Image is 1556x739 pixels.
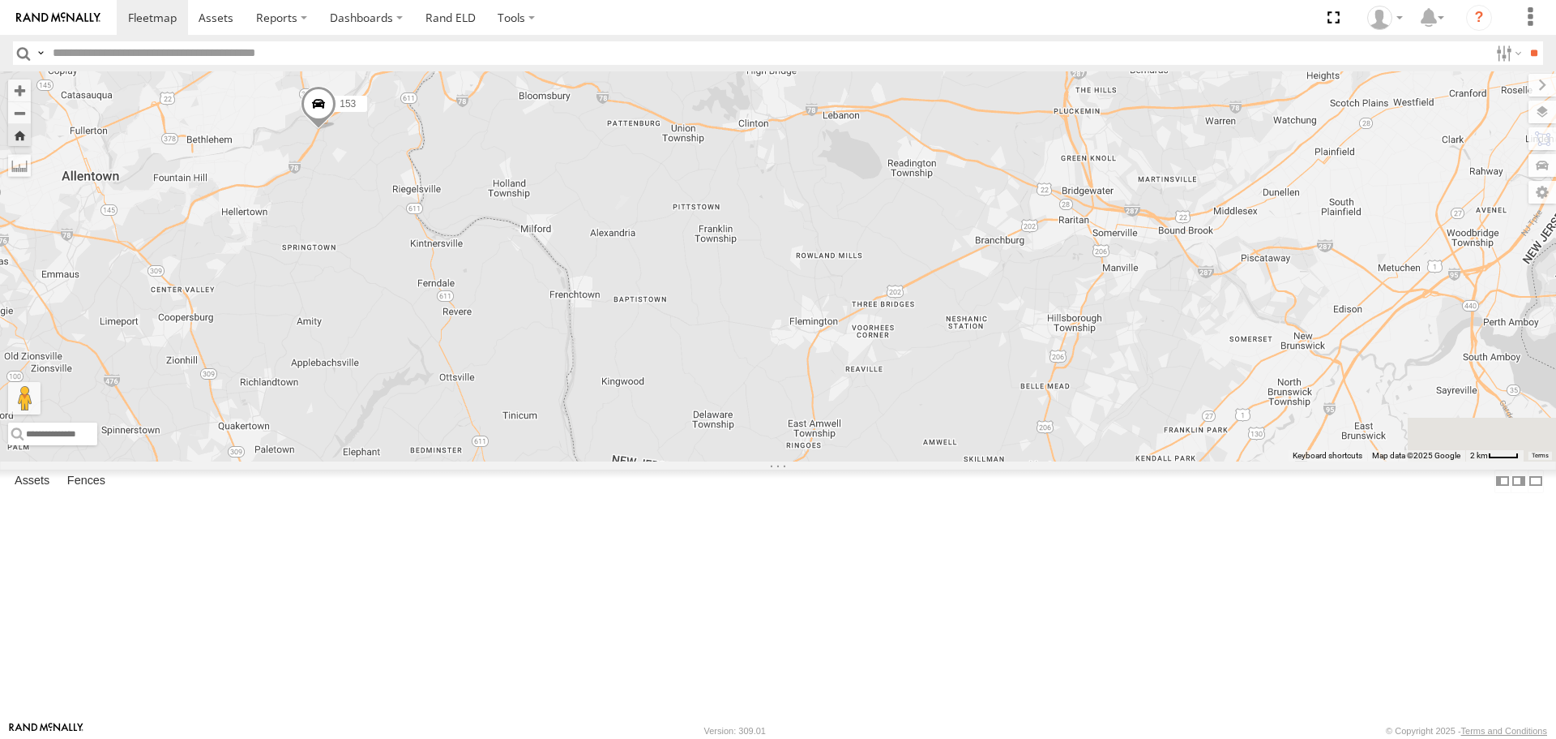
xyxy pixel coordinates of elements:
[8,79,31,101] button: Zoom in
[1532,452,1549,458] a: Terms (opens in new tab)
[1386,726,1547,736] div: © Copyright 2025 -
[9,723,83,739] a: Visit our Website
[1372,451,1460,460] span: Map data ©2025 Google
[340,99,356,110] span: 153
[16,12,100,24] img: rand-logo.svg
[1465,450,1524,462] button: Map Scale: 2 km per 34 pixels
[1528,181,1556,204] label: Map Settings
[1490,41,1524,65] label: Search Filter Options
[704,726,766,736] div: Version: 309.01
[1293,450,1362,462] button: Keyboard shortcuts
[8,154,31,177] label: Measure
[1470,451,1488,460] span: 2 km
[59,470,113,493] label: Fences
[8,101,31,124] button: Zoom out
[6,470,58,493] label: Assets
[8,124,31,146] button: Zoom Home
[8,382,41,415] button: Drag Pegman onto the map to open Street View
[1466,5,1492,31] i: ?
[1361,6,1409,30] div: Matthew Trout
[1461,726,1547,736] a: Terms and Conditions
[1494,470,1511,493] label: Dock Summary Table to the Left
[1528,470,1544,493] label: Hide Summary Table
[1511,470,1527,493] label: Dock Summary Table to the Right
[34,41,47,65] label: Search Query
